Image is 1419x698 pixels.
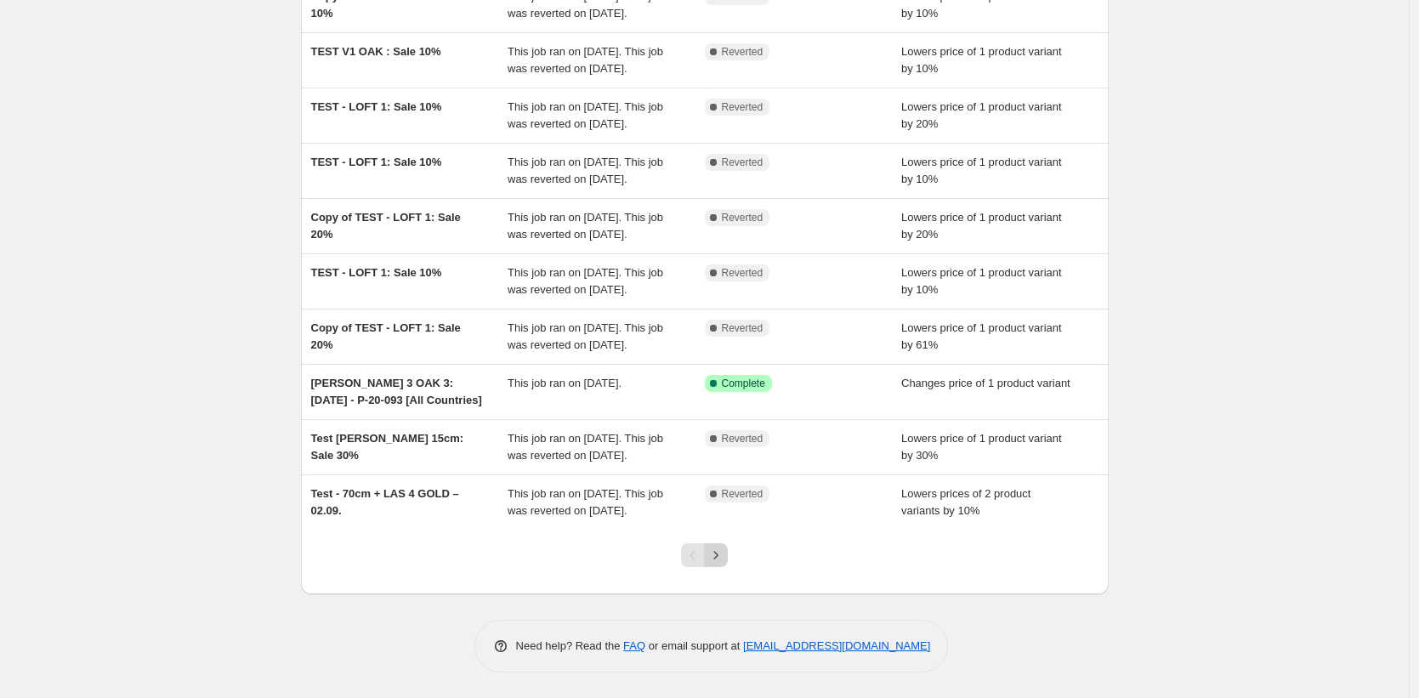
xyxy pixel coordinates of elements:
[743,639,930,652] a: [EMAIL_ADDRESS][DOMAIN_NAME]
[311,45,441,58] span: TEST V1 OAK : Sale 10%
[722,266,763,280] span: Reverted
[901,377,1070,389] span: Changes price of 1 product variant
[508,432,663,462] span: This job ran on [DATE]. This job was reverted on [DATE].
[901,156,1062,185] span: Lowers price of 1 product variant by 10%
[508,156,663,185] span: This job ran on [DATE]. This job was reverted on [DATE].
[508,487,663,517] span: This job ran on [DATE]. This job was reverted on [DATE].
[516,639,624,652] span: Need help? Read the
[681,543,728,567] nav: Pagination
[901,432,1062,462] span: Lowers price of 1 product variant by 30%
[704,543,728,567] button: Next
[311,321,461,351] span: Copy of TEST - LOFT 1: Sale 20%
[508,377,622,389] span: This job ran on [DATE].
[311,211,461,241] span: Copy of TEST - LOFT 1: Sale 20%
[508,45,663,75] span: This job ran on [DATE]. This job was reverted on [DATE].
[508,321,663,351] span: This job ran on [DATE]. This job was reverted on [DATE].
[722,211,763,224] span: Reverted
[311,487,459,517] span: Test - 70cm + LAS 4 GOLD – 02.09.
[722,432,763,445] span: Reverted
[722,487,763,501] span: Reverted
[722,45,763,59] span: Reverted
[311,156,442,168] span: TEST - LOFT 1: Sale 10%
[311,100,442,113] span: TEST - LOFT 1: Sale 10%
[901,45,1062,75] span: Lowers price of 1 product variant by 10%
[508,100,663,130] span: This job ran on [DATE]. This job was reverted on [DATE].
[645,639,743,652] span: or email support at
[722,100,763,114] span: Reverted
[623,639,645,652] a: FAQ
[901,100,1062,130] span: Lowers price of 1 product variant by 20%
[311,266,442,279] span: TEST - LOFT 1: Sale 10%
[311,377,482,406] span: [PERSON_NAME] 3 OAK 3: [DATE] - P-20-093 [All Countries]
[722,321,763,335] span: Reverted
[901,266,1062,296] span: Lowers price of 1 product variant by 10%
[901,321,1062,351] span: Lowers price of 1 product variant by 61%
[901,211,1062,241] span: Lowers price of 1 product variant by 20%
[722,377,765,390] span: Complete
[311,432,464,462] span: Test [PERSON_NAME] 15cm: Sale 30%
[508,211,663,241] span: This job ran on [DATE]. This job was reverted on [DATE].
[722,156,763,169] span: Reverted
[901,487,1030,517] span: Lowers prices of 2 product variants by 10%
[508,266,663,296] span: This job ran on [DATE]. This job was reverted on [DATE].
